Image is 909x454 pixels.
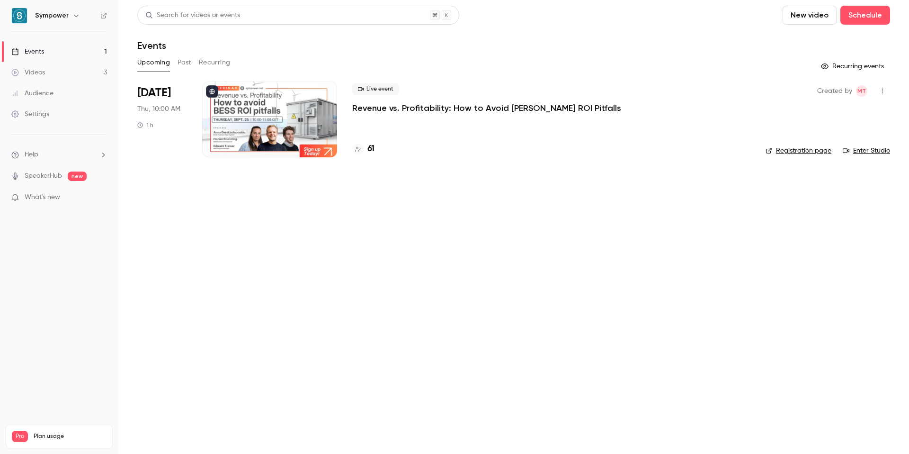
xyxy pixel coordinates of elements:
[817,85,852,97] span: Created by
[840,6,890,25] button: Schedule
[137,104,180,114] span: Thu, 10:00 AM
[11,150,107,160] li: help-dropdown-opener
[68,172,87,181] span: new
[367,143,374,155] h4: 61
[96,193,107,202] iframe: Noticeable Trigger
[843,146,890,155] a: Enter Studio
[34,433,107,440] span: Plan usage
[178,55,191,70] button: Past
[12,8,27,23] img: Sympower
[137,82,187,157] div: Sep 25 Thu, 10:00 AM (Europe/Amsterdam)
[145,10,240,20] div: Search for videos or events
[137,55,170,70] button: Upcoming
[352,143,374,155] a: 61
[352,83,399,95] span: Live event
[25,192,60,202] span: What's new
[25,171,62,181] a: SpeakerHub
[856,85,867,97] span: Manon Thomas
[12,431,28,442] span: Pro
[11,47,44,56] div: Events
[25,150,38,160] span: Help
[11,109,49,119] div: Settings
[137,121,153,129] div: 1 h
[857,85,866,97] span: MT
[35,11,69,20] h6: Sympower
[352,102,621,114] a: Revenue vs. Profitability: How to Avoid [PERSON_NAME] ROI Pitfalls
[783,6,837,25] button: New video
[137,40,166,51] h1: Events
[199,55,231,70] button: Recurring
[817,59,890,74] button: Recurring events
[11,68,45,77] div: Videos
[137,85,171,100] span: [DATE]
[11,89,53,98] div: Audience
[766,146,831,155] a: Registration page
